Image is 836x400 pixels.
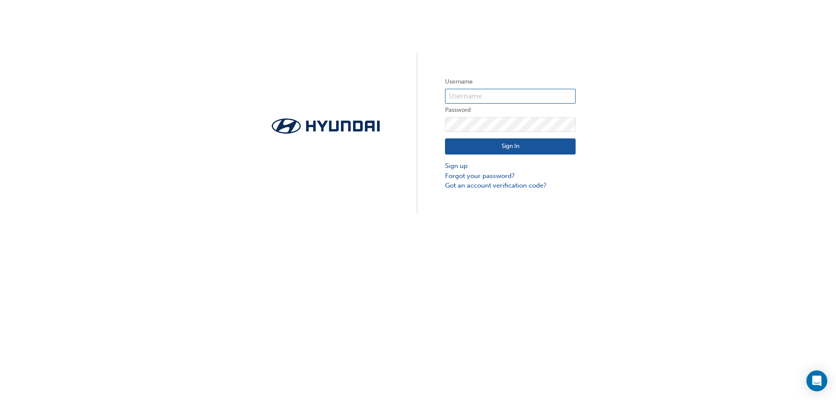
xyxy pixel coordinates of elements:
img: Trak [260,116,391,136]
a: Got an account verification code? [445,181,576,191]
a: Sign up [445,161,576,171]
label: Password [445,105,576,115]
a: Forgot your password? [445,171,576,181]
div: Open Intercom Messenger [806,370,827,391]
label: Username [445,77,576,87]
input: Username [445,89,576,104]
button: Sign In [445,138,576,155]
